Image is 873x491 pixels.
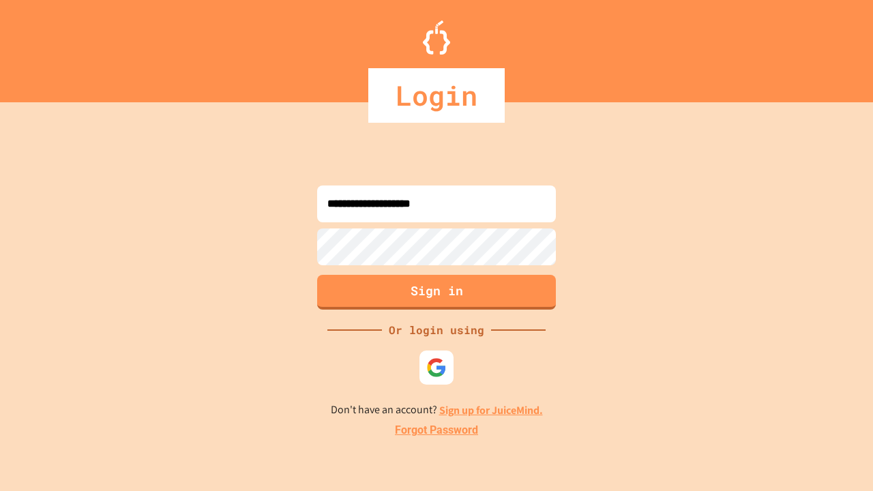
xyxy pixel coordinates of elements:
iframe: chat widget [816,436,859,477]
img: Logo.svg [423,20,450,55]
a: Forgot Password [395,422,478,438]
img: google-icon.svg [426,357,447,378]
p: Don't have an account? [331,402,543,419]
iframe: chat widget [760,377,859,435]
a: Sign up for JuiceMind. [439,403,543,417]
div: Or login using [382,322,491,338]
button: Sign in [317,275,556,310]
div: Login [368,68,505,123]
